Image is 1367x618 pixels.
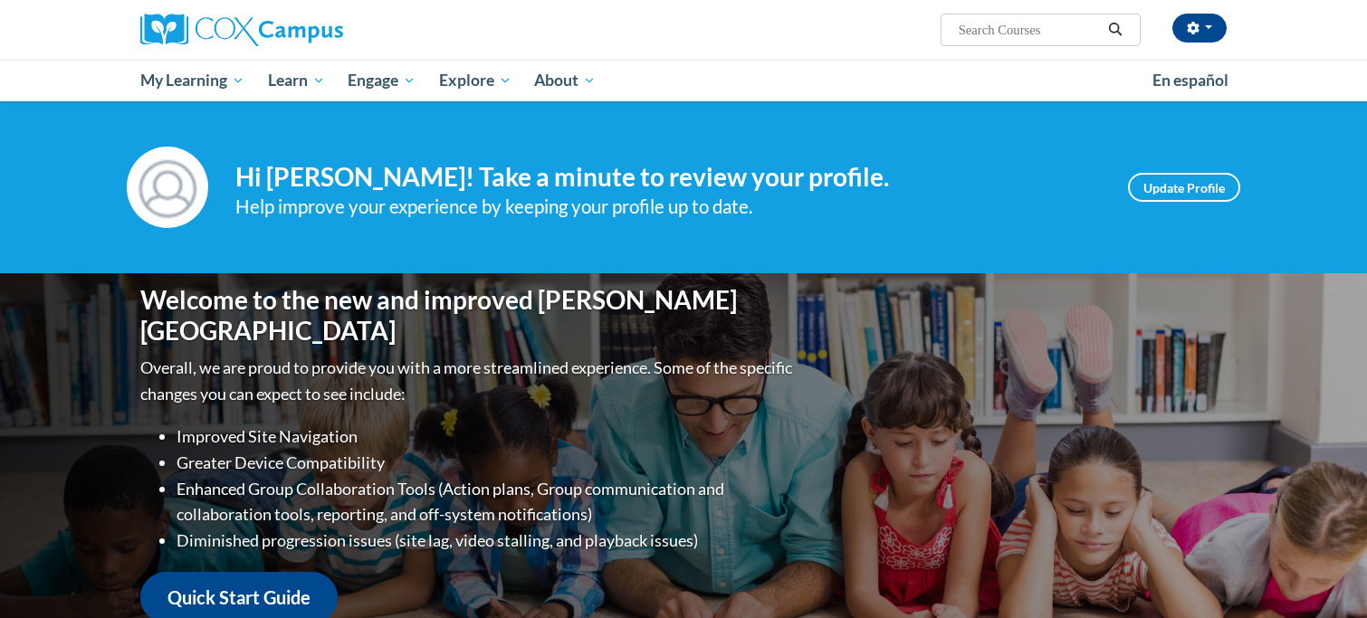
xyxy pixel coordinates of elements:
a: Cox Campus [140,14,484,46]
a: Learn [256,60,337,101]
button: Account Settings [1172,14,1227,43]
span: Engage [348,70,416,91]
a: About [523,60,608,101]
iframe: Button to launch messaging window [1295,546,1353,604]
span: En español [1152,71,1228,90]
li: Greater Device Compatibility [177,450,797,476]
a: Engage [336,60,427,101]
li: Improved Site Navigation [177,423,797,450]
h4: Hi [PERSON_NAME]! Take a minute to review your profile. [235,162,1101,193]
a: Explore [427,60,523,101]
span: My Learning [140,70,244,91]
a: En español [1141,62,1240,100]
div: Main menu [113,60,1254,101]
input: Search Courses [957,19,1102,41]
p: Overall, we are proud to provide you with a more streamlined experience. Some of the specific cha... [140,355,797,407]
h1: Welcome to the new and improved [PERSON_NAME][GEOGRAPHIC_DATA] [140,285,797,346]
span: Explore [439,70,511,91]
a: My Learning [129,60,256,101]
img: Cox Campus [140,14,343,46]
li: Enhanced Group Collaboration Tools (Action plans, Group communication and collaboration tools, re... [177,476,797,528]
span: Learn [268,70,325,91]
a: Update Profile [1128,173,1240,202]
li: Diminished progression issues (site lag, video stalling, and playback issues) [177,528,797,554]
img: Profile Image [127,147,208,228]
div: Help improve your experience by keeping your profile up to date. [235,192,1101,222]
button: Search [1102,19,1129,41]
span: About [534,70,596,91]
